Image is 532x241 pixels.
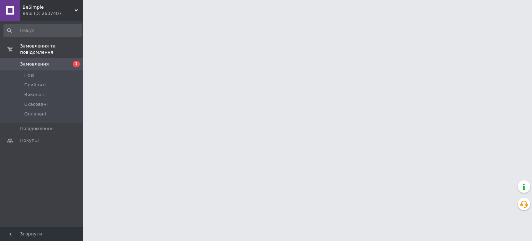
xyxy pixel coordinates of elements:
[73,61,80,67] span: 1
[24,72,34,78] span: Нові
[20,61,49,67] span: Замовлення
[24,111,46,117] span: Оплачені
[3,24,82,37] input: Пошук
[20,43,83,55] span: Замовлення та повідомлення
[20,126,54,132] span: Повідомлення
[24,92,46,98] span: Виконані
[23,10,83,17] div: Ваш ID: 2637407
[24,101,48,107] span: Скасовані
[24,82,46,88] span: Прийняті
[20,137,39,144] span: Покупці
[23,4,74,10] span: BeSimple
